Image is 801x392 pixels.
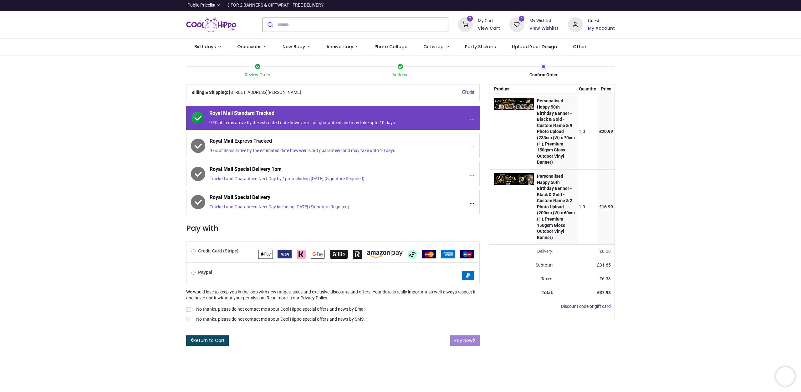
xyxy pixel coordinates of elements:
span: New Baby [283,43,305,50]
a: My Account [588,25,615,32]
div: Tracked and Guaranteed Next Day by 1pm including [DATE] (Signature Required) [210,176,421,182]
div: Review Order [186,72,329,78]
img: Apple Pay [258,250,273,259]
input: Credit Card (Stripe) [191,249,196,253]
a: New Baby [275,39,319,55]
iframe: Brevo live chat [776,367,795,386]
p: No thanks, please do not contact me about Cool Hippo special offers and news by Email. [196,306,367,313]
span: Paypal [462,273,474,278]
img: D5+wysDZeSWXAAAAAElFTkSuQmCC [494,98,534,110]
td: Delivery will be updated after choosing a new delivery method [489,245,557,258]
a: Birthdays [186,39,229,55]
span: £ [599,249,611,254]
span: Birthdays [194,43,216,50]
a: 2 [458,22,473,27]
th: Product [489,84,536,94]
div: My Wishlist [529,18,559,24]
img: H6EkxsQgK26GAAAAAElFTkSuQmCC [494,173,534,185]
span: 6.33 [602,276,611,281]
span: Billie [330,252,348,257]
span: Maestro [460,252,474,257]
strong: £ [597,290,611,295]
span: £ [599,129,613,134]
img: Google Pay [311,250,325,259]
input: No thanks, please do not contact me about Cool Hippo special offers and news by Email. [186,307,191,312]
td: Taxes: [489,272,557,286]
div: 1.0 [579,129,596,135]
img: American Express [441,250,455,258]
img: Klarna [297,250,306,259]
sup: 0 [519,16,525,22]
span: [STREET_ADDRESS][PERSON_NAME] [229,89,301,96]
div: Guest [588,18,615,24]
img: VISA [278,250,292,258]
div: Address [329,72,472,78]
img: Billie [330,250,348,259]
span: ... [470,142,474,149]
input: Paypal [191,271,196,275]
span: Afterpay Clearpay [408,252,417,257]
span: Anniversary [326,43,353,50]
p: No thanks, please do not contact me about Cool Hippo special offers and news by SMS. [196,316,365,323]
div: My Cart [478,18,500,24]
span: ... [470,115,475,121]
a: View Cart [478,25,500,32]
span: Klarna [297,252,306,257]
h3: Pay with [186,223,480,234]
img: Afterpay Clearpay [408,250,417,259]
span: Giftwrap [423,43,444,50]
b: Billing & Shipping: [191,90,228,95]
a: Logo of Cool Hippo [186,16,236,33]
span: 31.65 [599,262,611,267]
sup: 2 [467,16,473,22]
a: Discount code or gift card [561,304,611,309]
a: Edit [462,89,474,96]
span: MasterCard [422,252,436,257]
span: Royal Mail Special Delivery 1pm [210,166,421,175]
div: 97% of items arrive by the estimated date however is not guaranteed and may take upto 10 days [209,120,421,126]
b: Paypal [198,270,212,275]
strong: Total: [542,290,553,295]
strong: Personalised Happy 50th Birthday Banner - Black & Gold - Custom Name & 2 Photo Upload (200cm (W) ... [537,174,575,240]
span: Apple Pay [258,252,273,257]
div: We would love to keep you in the loop with new ranges, sales and exclusive discounts and offers. ... [186,289,480,323]
span: Occasions [237,43,262,50]
span: £ [599,276,611,281]
span: ... [470,171,474,177]
div: Confirm Order [472,72,615,78]
a: Public Pricelist [186,2,220,8]
div: 3 FOR 2 BANNERS & GIFTWRAP - FREE DELIVERY [227,2,324,8]
span: Offers [573,43,588,50]
img: Amazon Pay [367,251,403,258]
span: 16.99 [602,204,613,209]
a: Anniversary [318,39,366,55]
span: American Express [441,252,455,257]
th: Price [598,84,615,94]
span: VISA [278,252,292,257]
span: Royal Mail Express Tracked [210,138,421,146]
span: Royal Mail Standard Tracked [209,110,421,119]
span: Revolut Pay [353,252,362,257]
img: Paypal [462,271,474,280]
span: 20.99 [602,129,613,134]
input: No thanks, please do not contact me about Cool Hippo special offers and news by SMS. [186,317,191,321]
div: Tracked and Guaranteed Next Day including [DATE] (Signature Required) [210,204,421,210]
a: 0 [509,22,524,27]
span: Party Stickers [465,43,496,50]
div: 1.0 [579,204,596,210]
a: View Wishlist [529,25,559,32]
img: Maestro [460,250,474,258]
img: Cool Hippo [186,16,236,33]
span: 0.00 [602,249,611,254]
span: Royal Mail Special Delivery [210,194,421,203]
span: Upload Your Design [512,43,557,50]
img: MasterCard [422,250,436,258]
img: Revolut Pay [353,250,362,259]
button: Submit [263,18,277,32]
th: Quantity [578,84,598,94]
span: Photo Collage [375,43,407,50]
